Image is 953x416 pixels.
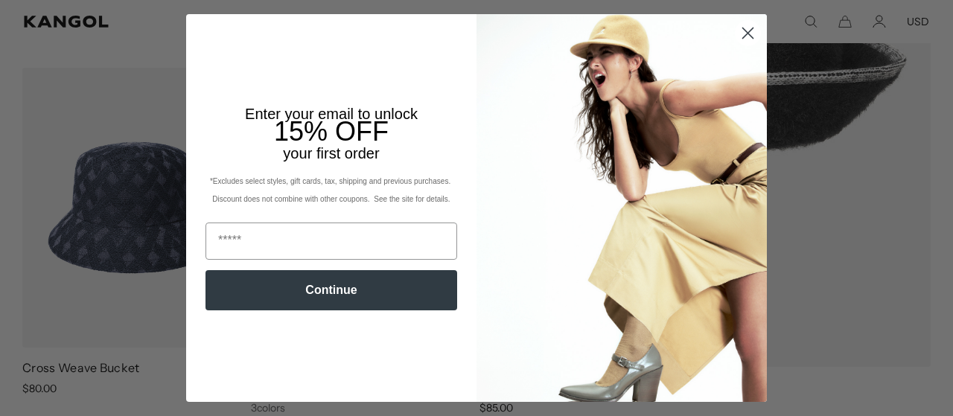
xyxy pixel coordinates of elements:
[205,270,457,310] button: Continue
[274,116,389,147] span: 15% OFF
[205,223,457,260] input: Email
[735,20,761,46] button: Close dialog
[476,14,767,401] img: 93be19ad-e773-4382-80b9-c9d740c9197f.jpeg
[210,177,453,203] span: *Excludes select styles, gift cards, tax, shipping and previous purchases. Discount does not comb...
[245,106,418,122] span: Enter your email to unlock
[283,145,379,161] span: your first order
